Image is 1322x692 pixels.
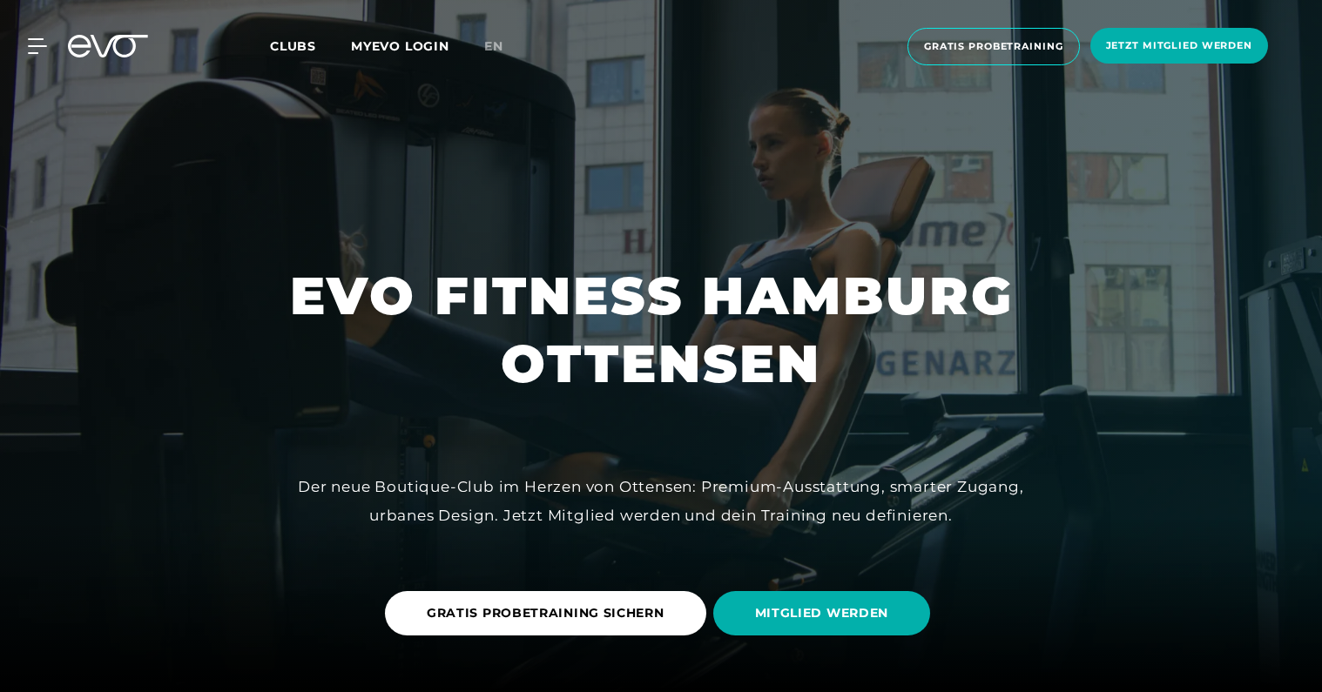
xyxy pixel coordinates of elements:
span: MITGLIED WERDEN [755,604,889,622]
a: Jetzt Mitglied werden [1085,28,1273,65]
span: Clubs [270,38,316,54]
a: Gratis Probetraining [902,28,1085,65]
a: MITGLIED WERDEN [713,578,938,648]
span: en [484,38,503,54]
span: GRATIS PROBETRAINING SICHERN [427,604,664,622]
span: Gratis Probetraining [924,39,1063,54]
a: GRATIS PROBETRAINING SICHERN [385,578,713,648]
div: Der neue Boutique-Club im Herzen von Ottensen: Premium-Ausstattung, smarter Zugang, urbanes Desig... [269,473,1053,529]
a: MYEVO LOGIN [351,38,449,54]
span: Jetzt Mitglied werden [1106,38,1252,53]
h1: EVO FITNESS HAMBURG OTTENSEN [290,262,1032,398]
a: Clubs [270,37,351,54]
a: en [484,37,524,57]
